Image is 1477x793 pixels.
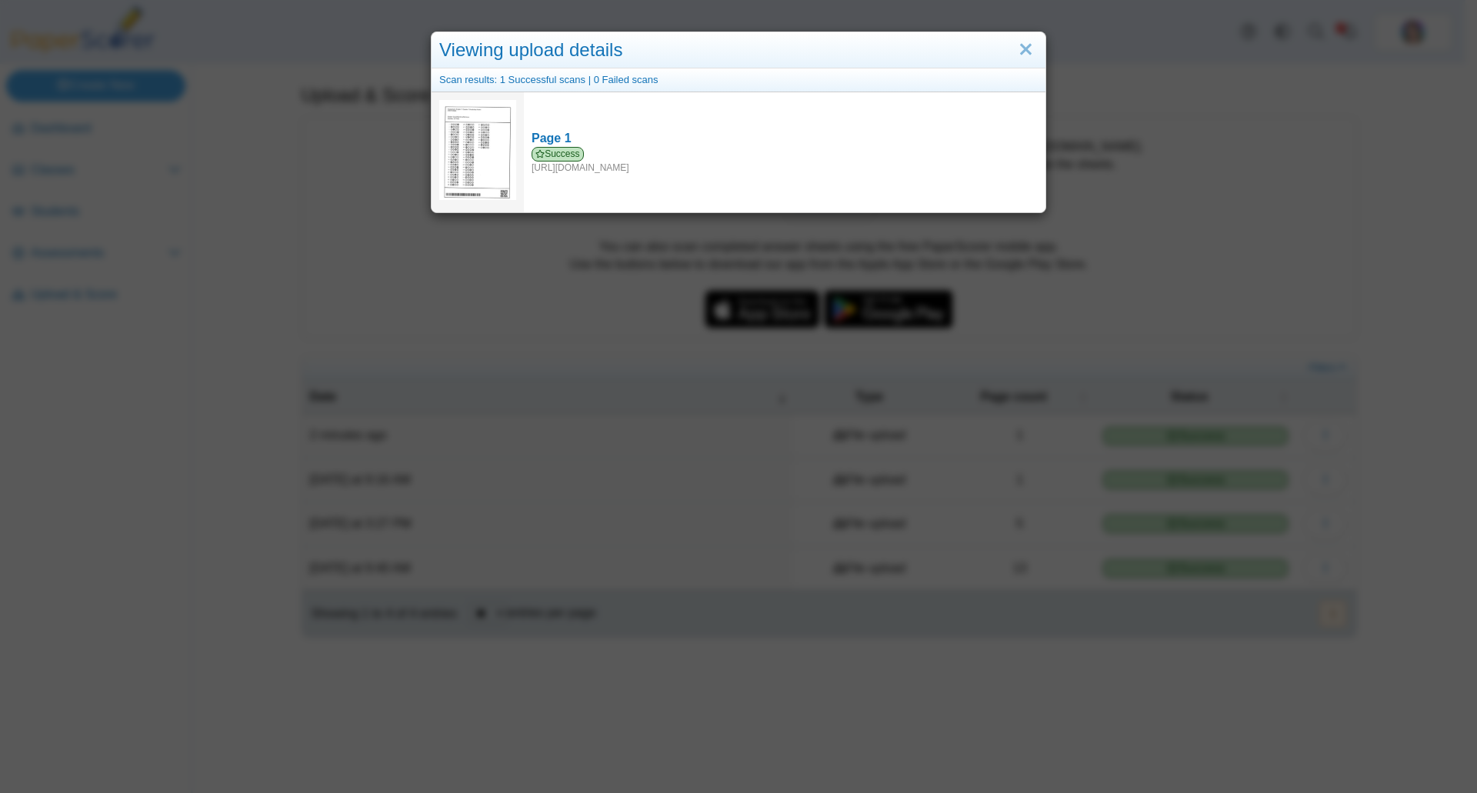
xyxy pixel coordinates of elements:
span: Success [532,147,584,162]
a: Page 1 Success [URL][DOMAIN_NAME] [524,122,1045,182]
div: [URL][DOMAIN_NAME] [532,147,1038,175]
div: Viewing upload details [432,32,1045,68]
div: Scan results: 1 Successful scans | 0 Failed scans [432,68,1045,92]
img: 3184778_OCTOBER_3_2025T19_10_10_269000000.jpeg [439,100,516,200]
a: Close [1014,37,1038,63]
div: Page 1 [532,130,1038,147]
